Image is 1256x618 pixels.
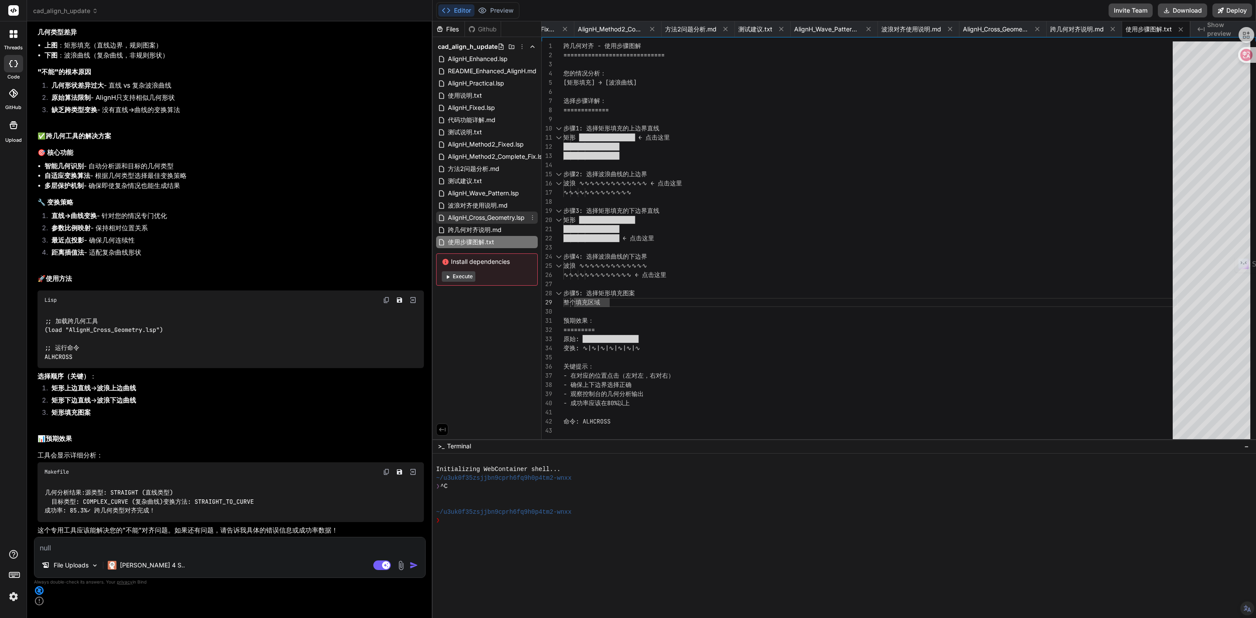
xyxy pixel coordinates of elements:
[447,90,483,101] span: 使用说明.txt
[563,262,647,270] span: 波浪 ∿∿∿∿∿∿∿∿∿∿∿∿∿
[44,105,424,117] li: - 没有直线→曲线的变换算法
[563,51,665,59] span: =============================
[881,25,941,34] span: 波浪对齐使用说明.md
[542,362,552,371] div: 36
[51,384,91,392] strong: 矩形上边直线
[563,106,609,114] span: =============
[44,81,424,93] li: - 直线 vs 复杂波浪曲线
[44,383,424,396] li: →
[7,73,20,81] label: code
[44,162,84,170] strong: 智能几何识别
[51,408,91,417] strong: 矩形填充图案
[38,451,424,461] p: 工具会显示详细分析：
[6,589,21,604] img: settings
[542,188,552,197] div: 17
[542,160,552,170] div: 14
[438,4,474,17] button: Editor
[563,381,631,389] span: - 确保上下边界选择正确
[563,79,637,86] span: [矩形填充] → [波浪曲线]
[44,248,424,260] li: - 适配复杂曲线形状
[563,335,638,343] span: 原始: ████████████████
[738,25,772,34] span: 测试建议.txt
[44,171,424,181] li: - 根据几何类型选择最佳变换策略
[54,561,89,570] p: File Uploads
[563,344,640,352] span: 变换: ∿|∿|∿|∿|∿|∿|∿
[563,42,641,50] span: 跨几何对齐 - 使用步骤图解
[553,124,564,133] div: Click to collapse the range.
[553,289,564,298] div: Click to collapse the range.
[44,396,424,408] li: →
[5,137,22,144] label: Upload
[563,298,600,306] span: 整个填充区域
[465,25,501,34] div: Github
[438,442,444,451] span: >_
[563,234,654,242] span: ████████████████ ← 点击这里
[542,316,552,325] div: 31
[542,389,552,399] div: 39
[563,69,606,77] span: 您的情况分析：
[436,465,561,474] span: Initializing WebContainer shell...
[51,93,91,102] strong: 原始算法限制
[542,133,552,142] div: 11
[563,179,682,187] span: 波浪 ∿∿∿∿∿∿∿∿∿∿∿∿∿ ← 点击这里
[97,384,136,392] strong: 波浪上边曲线
[447,188,520,198] span: AlignH_Wave_Pattern.lsp
[1109,3,1153,17] button: Invite Team
[542,78,552,87] div: 5
[51,396,91,404] strong: 矩形下边直线
[474,4,517,17] button: Preview
[563,133,670,141] span: 矩形 ████████████████ ← 点击这里
[447,176,483,186] span: 测试建议.txt
[553,252,564,261] div: Click to collapse the range.
[542,87,552,96] div: 6
[542,60,552,69] div: 3
[542,261,552,270] div: 25
[51,248,84,256] strong: 距离插值法
[563,207,659,215] span: 步骤3: 选择矩形填充的下边界直线
[542,179,552,188] div: 16
[442,271,475,282] button: Execute
[38,526,424,536] p: 这个专用工具应该能解决您的"不能"对齐问题。如果还有问题，请告诉我具体的错误信息或成功率数据！
[563,170,647,178] span: 步骤2: 选择波浪曲线的上边界
[553,206,564,215] div: Click to collapse the range.
[38,434,424,444] h2: 📊
[1242,439,1251,453] button: −
[542,151,552,160] div: 13
[542,41,552,51] div: 1
[542,142,552,151] div: 12
[553,261,564,270] div: Click to collapse the range.
[447,237,495,247] span: 使用步骤图解.txt
[38,68,91,76] strong: "不能"的根本原因
[1244,442,1249,451] span: −
[46,434,72,443] strong: 预期效果
[542,325,552,335] div: 32
[409,296,417,304] img: Open in Browser
[447,139,525,150] span: AlignH_Method2_Fixed.lsp
[542,417,552,426] div: 42
[542,289,552,298] div: 28
[542,69,552,78] div: 4
[436,516,440,525] span: ❯
[563,417,611,425] span: 命令: ALHCROSS
[38,372,424,382] p: ：
[563,271,666,279] span: ∿∿∿∿∿∿∿∿∿∿∿∿∿ ← 点击这里
[91,562,99,569] img: Pick Models
[38,148,73,157] strong: 🎯 核心功能
[51,236,84,244] strong: 最近点投影
[447,212,526,223] span: AlignH_Cross_Geometry.lsp
[436,482,440,491] span: ❯
[447,442,471,451] span: Terminal
[46,274,72,283] strong: 使用方法
[38,372,90,380] strong: 选择顺序（关键）
[44,181,424,191] li: - 确保即使复杂情况也能生成结果
[44,171,90,180] strong: 自适应变换算法
[542,371,552,380] div: 37
[108,561,116,570] img: Claude 4 Sonnet
[163,498,254,505] span: 变换方法: STRAIGHT_TO_CURVE
[542,426,552,435] div: 43
[1050,25,1104,34] span: 跨几何对齐说明.md
[1207,20,1249,38] span: Show preview
[542,225,552,234] div: 21
[447,200,509,211] span: 波浪对齐使用说明.md
[44,223,424,236] li: - 保持相对位置关系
